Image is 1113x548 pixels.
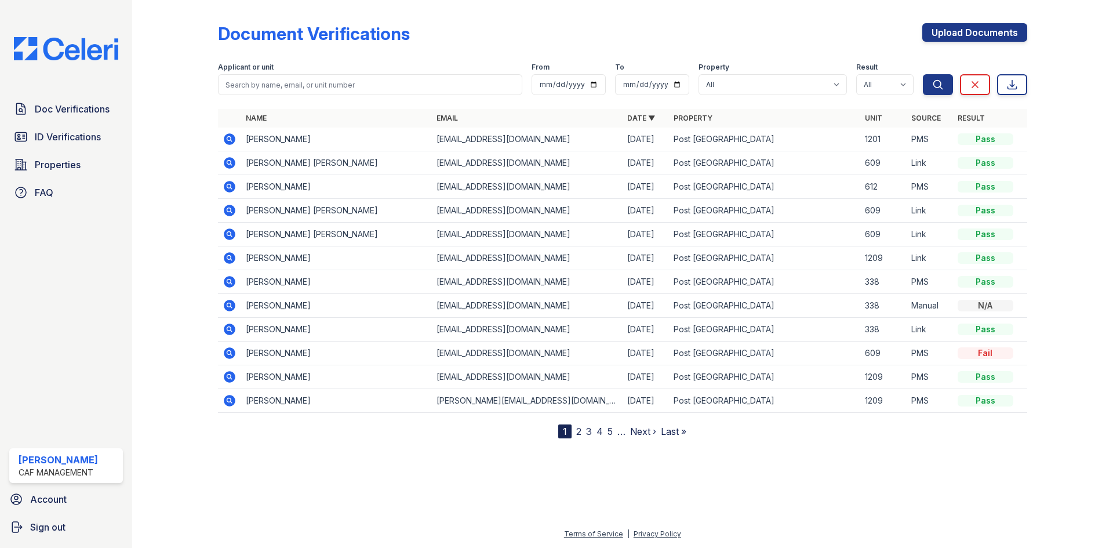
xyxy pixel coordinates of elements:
td: [PERSON_NAME] [PERSON_NAME] [241,199,432,223]
a: ID Verifications [9,125,123,148]
input: Search by name, email, or unit number [218,74,522,95]
td: Post [GEOGRAPHIC_DATA] [669,365,860,389]
td: 338 [860,318,907,342]
a: 5 [608,426,613,437]
div: Fail [958,347,1013,359]
td: [EMAIL_ADDRESS][DOMAIN_NAME] [432,128,623,151]
td: [PERSON_NAME] [241,389,432,413]
a: Upload Documents [922,23,1027,42]
td: 609 [860,223,907,246]
td: [PERSON_NAME] [241,270,432,294]
td: Post [GEOGRAPHIC_DATA] [669,223,860,246]
td: [EMAIL_ADDRESS][DOMAIN_NAME] [432,294,623,318]
td: [PERSON_NAME] [241,318,432,342]
a: Properties [9,153,123,176]
a: Source [911,114,941,122]
a: Result [958,114,985,122]
label: Applicant or unit [218,63,274,72]
div: [PERSON_NAME] [19,453,98,467]
a: Name [246,114,267,122]
td: [PERSON_NAME][EMAIL_ADDRESS][DOMAIN_NAME] [432,389,623,413]
td: [DATE] [623,389,669,413]
span: Account [30,492,67,506]
td: PMS [907,175,953,199]
td: [EMAIL_ADDRESS][DOMAIN_NAME] [432,270,623,294]
div: | [627,529,630,538]
td: [DATE] [623,294,669,318]
div: Pass [958,133,1013,145]
td: [DATE] [623,128,669,151]
td: [DATE] [623,365,669,389]
a: Sign out [5,516,128,539]
span: … [617,424,625,438]
td: [DATE] [623,175,669,199]
td: 609 [860,199,907,223]
td: [DATE] [623,342,669,365]
a: Privacy Policy [634,529,681,538]
a: Property [674,114,712,122]
label: To [615,63,624,72]
td: Post [GEOGRAPHIC_DATA] [669,270,860,294]
td: [EMAIL_ADDRESS][DOMAIN_NAME] [432,342,623,365]
td: [PERSON_NAME] [241,365,432,389]
td: Post [GEOGRAPHIC_DATA] [669,318,860,342]
td: 612 [860,175,907,199]
td: Post [GEOGRAPHIC_DATA] [669,294,860,318]
td: [PERSON_NAME] [241,294,432,318]
td: 1201 [860,128,907,151]
label: From [532,63,550,72]
td: Link [907,318,953,342]
td: Post [GEOGRAPHIC_DATA] [669,128,860,151]
div: 1 [558,424,572,438]
span: FAQ [35,186,53,199]
td: [DATE] [623,223,669,246]
a: 3 [586,426,592,437]
td: 609 [860,342,907,365]
td: [PERSON_NAME] [241,342,432,365]
div: Pass [958,324,1013,335]
td: 609 [860,151,907,175]
div: Pass [958,252,1013,264]
td: [EMAIL_ADDRESS][DOMAIN_NAME] [432,246,623,270]
td: [PERSON_NAME] [241,128,432,151]
td: PMS [907,128,953,151]
td: [EMAIL_ADDRESS][DOMAIN_NAME] [432,199,623,223]
td: PMS [907,270,953,294]
span: Doc Verifications [35,102,110,116]
td: Post [GEOGRAPHIC_DATA] [669,342,860,365]
td: Post [GEOGRAPHIC_DATA] [669,246,860,270]
td: Link [907,246,953,270]
td: [DATE] [623,199,669,223]
a: FAQ [9,181,123,204]
div: Pass [958,228,1013,240]
td: Post [GEOGRAPHIC_DATA] [669,151,860,175]
td: Post [GEOGRAPHIC_DATA] [669,389,860,413]
td: Link [907,223,953,246]
a: Email [437,114,458,122]
td: [PERSON_NAME] [241,246,432,270]
td: 338 [860,270,907,294]
div: N/A [958,300,1013,311]
td: [EMAIL_ADDRESS][DOMAIN_NAME] [432,318,623,342]
td: [EMAIL_ADDRESS][DOMAIN_NAME] [432,151,623,175]
a: Date ▼ [627,114,655,122]
a: Last » [661,426,686,437]
label: Result [856,63,878,72]
a: 2 [576,426,581,437]
td: [EMAIL_ADDRESS][DOMAIN_NAME] [432,223,623,246]
td: [PERSON_NAME] [241,175,432,199]
div: Pass [958,157,1013,169]
a: Terms of Service [564,529,623,538]
td: [EMAIL_ADDRESS][DOMAIN_NAME] [432,175,623,199]
td: [DATE] [623,246,669,270]
a: Next › [630,426,656,437]
div: Document Verifications [218,23,410,44]
div: Pass [958,205,1013,216]
td: 338 [860,294,907,318]
td: [PERSON_NAME] [PERSON_NAME] [241,223,432,246]
td: [DATE] [623,270,669,294]
td: [DATE] [623,318,669,342]
a: 4 [596,426,603,437]
div: Pass [958,371,1013,383]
